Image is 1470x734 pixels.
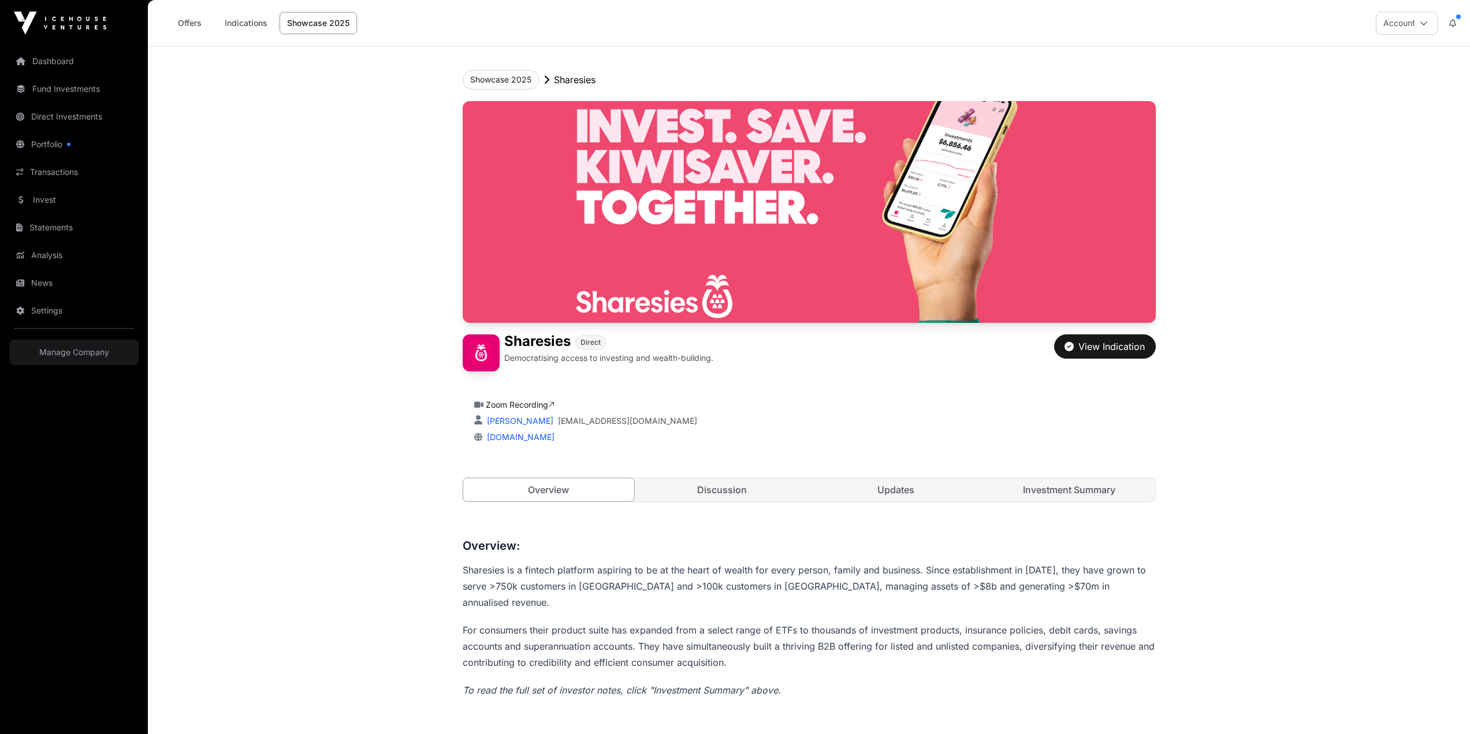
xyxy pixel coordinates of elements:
[9,270,139,296] a: News
[9,187,139,213] a: Invest
[1054,334,1156,359] button: View Indication
[166,12,213,34] a: Offers
[463,478,635,502] a: Overview
[463,478,1155,501] nav: Tabs
[9,132,139,157] a: Portfolio
[810,478,982,501] a: Updates
[1054,346,1156,357] a: View Indication
[14,12,106,35] img: Icehouse Ventures Logo
[554,73,596,87] p: Sharesies
[1412,679,1470,734] iframe: Chat Widget
[463,70,539,90] button: Showcase 2025
[558,415,697,427] a: [EMAIL_ADDRESS][DOMAIN_NAME]
[280,12,357,34] a: Showcase 2025
[463,622,1156,670] p: For consumers their product suite has expanded from a select range of ETFs to thousands of invest...
[482,432,554,442] a: [DOMAIN_NAME]
[637,478,808,501] a: Discussion
[9,76,139,102] a: Fund Investments
[1065,340,1145,353] div: View Indication
[9,243,139,268] a: Analysis
[580,338,601,347] span: Direct
[9,298,139,323] a: Settings
[504,352,713,364] p: Democratising access to investing and wealth-building.
[463,334,500,371] img: Sharesies
[463,562,1156,610] p: Sharesies is a fintech platform aspiring to be at the heart of wealth for every person, family an...
[463,684,781,696] em: To read the full set of investor notes, click "Investment Summary" above.
[485,416,553,426] a: [PERSON_NAME]
[217,12,275,34] a: Indications
[9,49,139,74] a: Dashboard
[9,340,139,365] a: Manage Company
[9,159,139,185] a: Transactions
[463,101,1156,323] img: Sharesies
[463,536,1156,555] h3: Overview:
[984,478,1155,501] a: Investment Summary
[9,215,139,240] a: Statements
[504,334,571,350] h1: Sharesies
[1376,12,1438,35] button: Account
[486,400,554,409] a: Zoom Recording
[9,104,139,129] a: Direct Investments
